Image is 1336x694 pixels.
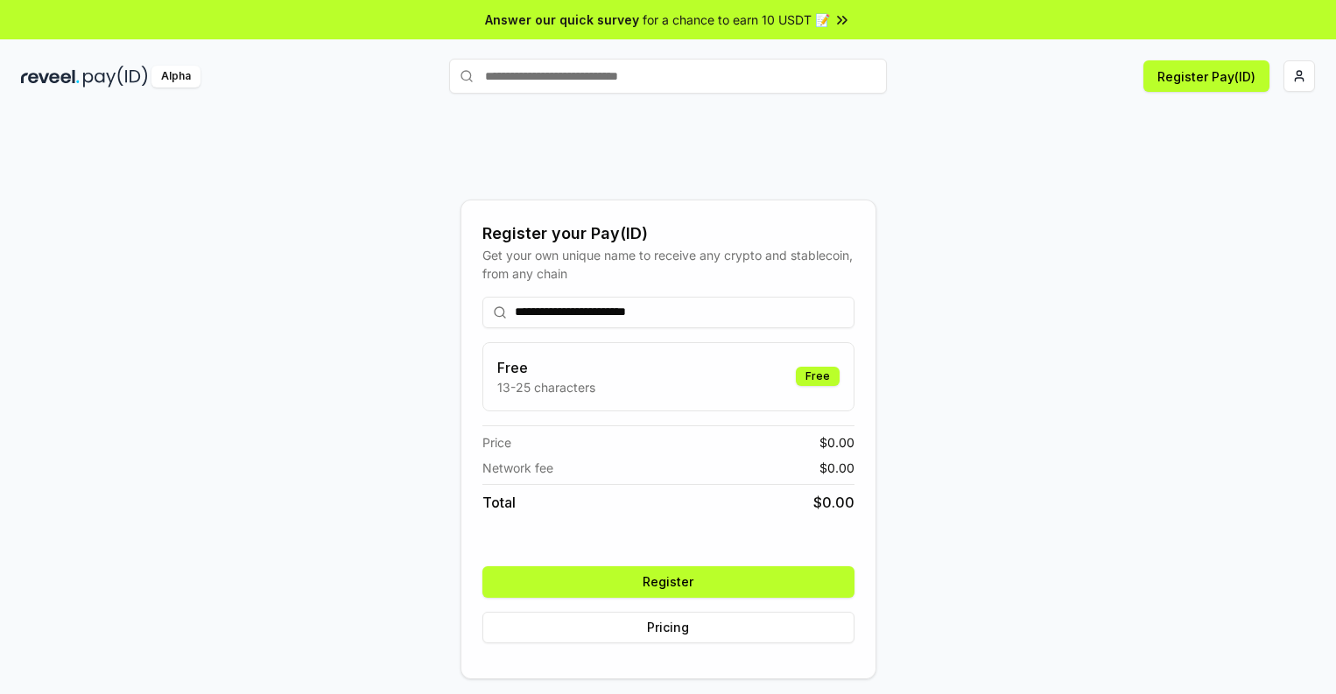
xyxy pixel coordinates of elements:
[796,367,840,386] div: Free
[1143,60,1269,92] button: Register Pay(ID)
[497,357,595,378] h3: Free
[21,66,80,88] img: reveel_dark
[482,221,854,246] div: Register your Pay(ID)
[482,612,854,643] button: Pricing
[83,66,148,88] img: pay_id
[482,433,511,452] span: Price
[482,566,854,598] button: Register
[819,459,854,477] span: $ 0.00
[813,492,854,513] span: $ 0.00
[485,11,639,29] span: Answer our quick survey
[151,66,200,88] div: Alpha
[497,378,595,396] p: 13-25 characters
[482,246,854,283] div: Get your own unique name to receive any crypto and stablecoin, from any chain
[643,11,830,29] span: for a chance to earn 10 USDT 📝
[482,459,553,477] span: Network fee
[819,433,854,452] span: $ 0.00
[482,492,516,513] span: Total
